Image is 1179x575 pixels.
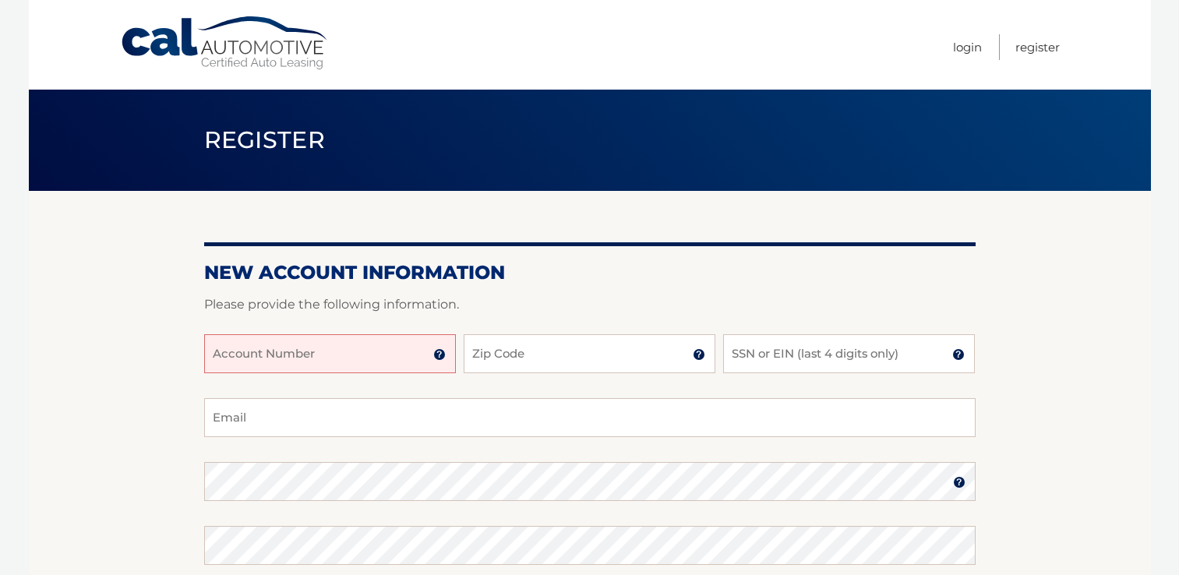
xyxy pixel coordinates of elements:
[433,348,446,361] img: tooltip.svg
[693,348,705,361] img: tooltip.svg
[204,125,326,154] span: Register
[464,334,715,373] input: Zip Code
[1015,34,1060,60] a: Register
[204,294,976,316] p: Please provide the following information.
[204,261,976,284] h2: New Account Information
[204,398,976,437] input: Email
[953,34,982,60] a: Login
[952,348,965,361] img: tooltip.svg
[723,334,975,373] input: SSN or EIN (last 4 digits only)
[120,16,330,71] a: Cal Automotive
[953,476,965,489] img: tooltip.svg
[204,334,456,373] input: Account Number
